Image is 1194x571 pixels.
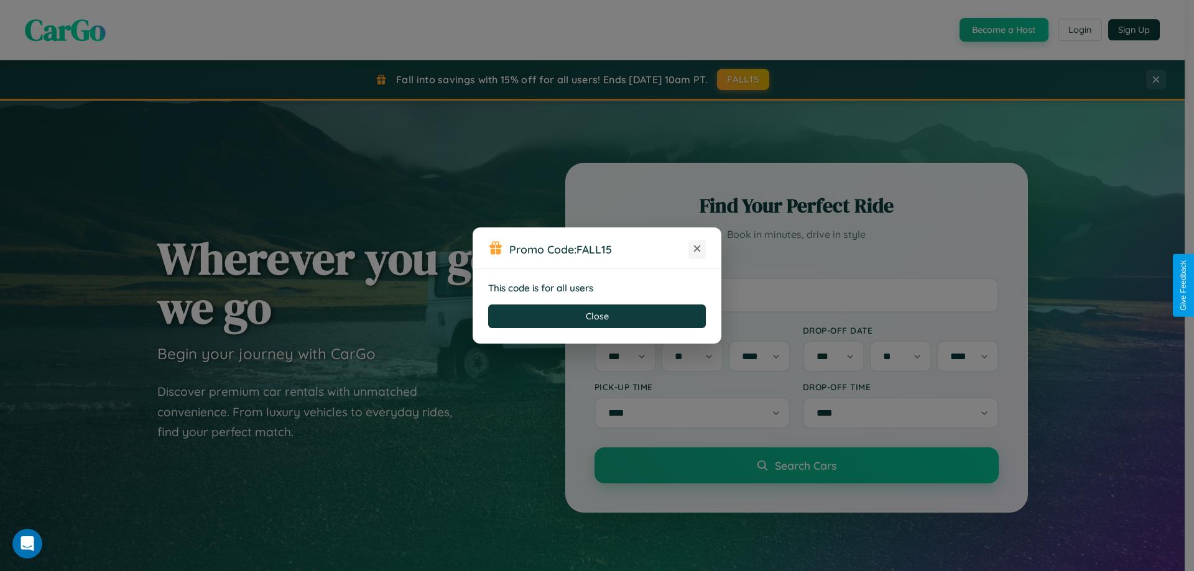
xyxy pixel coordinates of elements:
h3: Promo Code: [509,242,688,256]
strong: This code is for all users [488,282,593,294]
b: FALL15 [576,242,612,256]
div: Give Feedback [1179,260,1188,311]
button: Close [488,304,706,328]
iframe: Intercom live chat [12,529,42,559]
